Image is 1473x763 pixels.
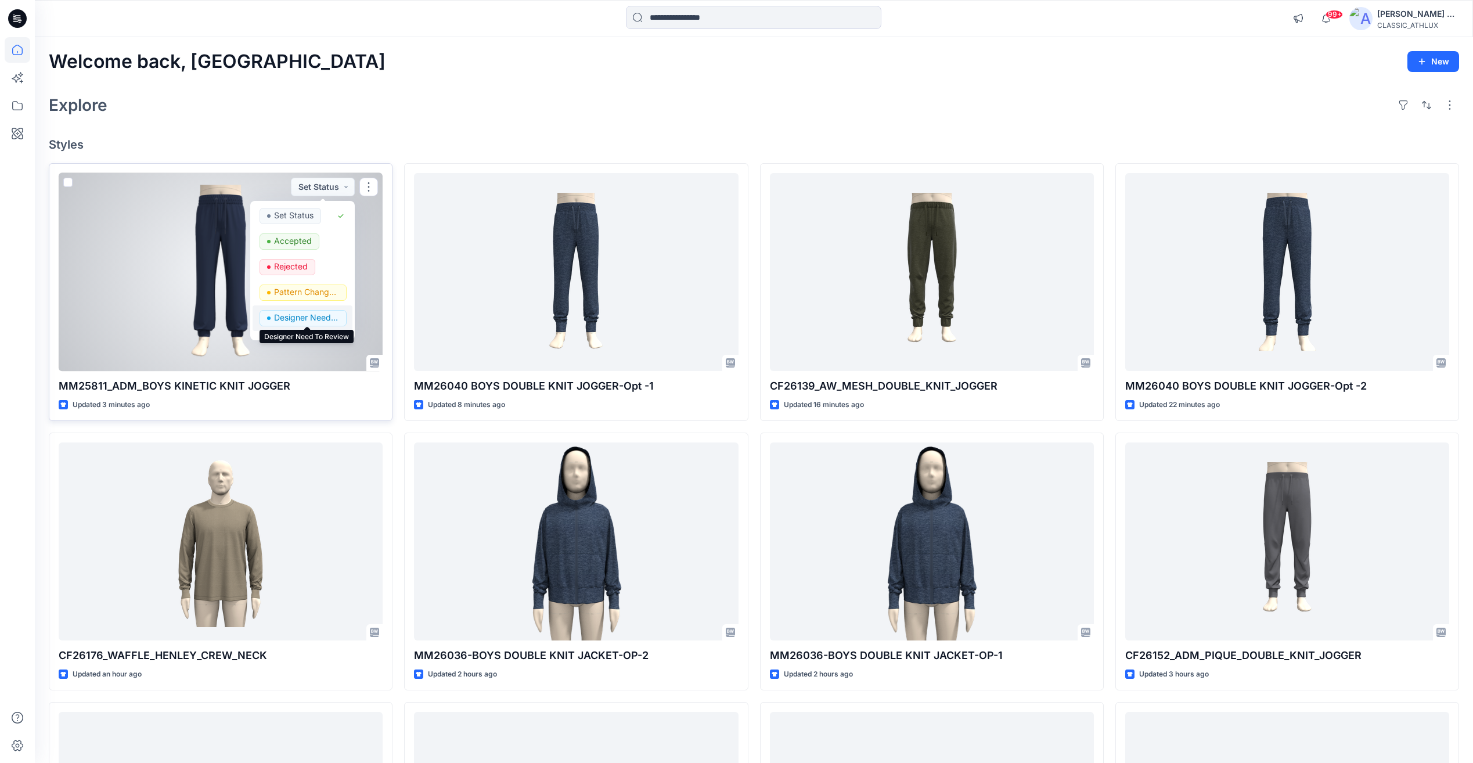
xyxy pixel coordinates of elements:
[784,668,853,681] p: Updated 2 hours ago
[1125,378,1449,394] p: MM26040 BOYS DOUBLE KNIT JOGGER-Opt -2
[1407,51,1459,72] button: New
[274,310,339,325] p: Designer Need To Review
[1377,21,1458,30] div: CLASSIC_ATHLUX
[274,259,308,274] p: Rejected
[59,647,383,664] p: CF26176_WAFFLE_HENLEY_CREW_NECK
[770,378,1094,394] p: CF26139_AW_MESH_DOUBLE_KNIT_JOGGER
[1349,7,1373,30] img: avatar
[428,399,505,411] p: Updated 8 minutes ago
[274,285,339,300] p: Pattern Changes Requested
[274,208,314,223] p: Set Status
[1125,442,1449,640] a: CF26152_ADM_PIQUE_DOUBLE_KNIT_JOGGER
[274,233,312,249] p: Accepted
[1125,173,1449,371] a: MM26040 BOYS DOUBLE KNIT JOGGER-Opt -2
[59,378,383,394] p: MM25811_ADM_BOYS KINETIC KNIT JOGGER
[49,51,386,73] h2: Welcome back, [GEOGRAPHIC_DATA]
[414,378,738,394] p: MM26040 BOYS DOUBLE KNIT JOGGER-Opt -1
[770,173,1094,371] a: CF26139_AW_MESH_DOUBLE_KNIT_JOGGER
[1377,7,1458,21] div: [PERSON_NAME] Cfai
[274,336,339,351] p: Dropped \ Not proceeding
[1139,668,1209,681] p: Updated 3 hours ago
[1326,10,1343,19] span: 99+
[414,647,738,664] p: MM26036-BOYS DOUBLE KNIT JACKET-OP-2
[59,442,383,640] a: CF26176_WAFFLE_HENLEY_CREW_NECK
[49,96,107,114] h2: Explore
[73,399,150,411] p: Updated 3 minutes ago
[770,442,1094,640] a: MM26036-BOYS DOUBLE KNIT JACKET-OP-1
[784,399,864,411] p: Updated 16 minutes ago
[414,173,738,371] a: MM26040 BOYS DOUBLE KNIT JOGGER-Opt -1
[1139,399,1220,411] p: Updated 22 minutes ago
[1125,647,1449,664] p: CF26152_ADM_PIQUE_DOUBLE_KNIT_JOGGER
[73,668,142,681] p: Updated an hour ago
[414,442,738,640] a: MM26036-BOYS DOUBLE KNIT JACKET-OP-2
[49,138,1459,152] h4: Styles
[770,647,1094,664] p: MM26036-BOYS DOUBLE KNIT JACKET-OP-1
[59,173,383,371] a: MM25811_ADM_BOYS KINETIC KNIT JOGGER
[428,668,497,681] p: Updated 2 hours ago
